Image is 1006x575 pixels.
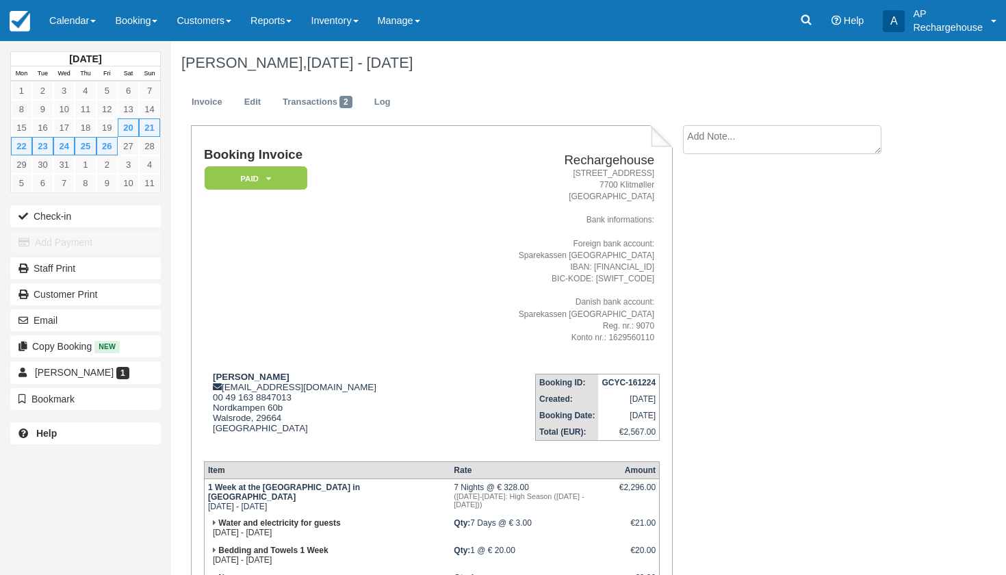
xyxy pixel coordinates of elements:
span: [DATE] - [DATE] [307,54,413,71]
a: 27 [118,137,139,155]
th: Amount [616,462,660,479]
a: 10 [118,174,139,192]
a: 9 [96,174,118,192]
th: Wed [53,66,75,81]
a: Transactions2 [272,89,363,116]
button: Add Payment [10,231,161,253]
td: [DATE] - [DATE] [204,542,450,570]
a: 13 [118,100,139,118]
th: Item [204,462,450,479]
strong: [DATE] [69,53,101,64]
a: 29 [11,155,32,174]
div: €2,296.00 [619,483,656,503]
th: Sun [139,66,160,81]
a: 30 [32,155,53,174]
strong: Bedding and Towels 1 Week [218,546,328,555]
a: 3 [53,81,75,100]
td: [DATE] [598,391,659,407]
a: 5 [11,174,32,192]
h1: [PERSON_NAME], [181,55,916,71]
a: 4 [139,155,160,174]
td: 7 Days @ € 3.00 [450,515,615,542]
a: Paid [204,166,302,191]
a: 21 [139,118,160,137]
a: 31 [53,155,75,174]
a: 12 [96,100,118,118]
a: 2 [32,81,53,100]
a: Invoice [181,89,233,116]
div: [EMAIL_ADDRESS][DOMAIN_NAME] 00 49 163 8847013 Nordkampen 60b Walsrode, 29664 [GEOGRAPHIC_DATA] [204,372,450,450]
a: 24 [53,137,75,155]
th: Created: [536,391,599,407]
strong: [PERSON_NAME] [213,372,289,382]
a: 11 [75,100,96,118]
a: 6 [32,174,53,192]
th: Booking Date: [536,407,599,424]
th: Sat [118,66,139,81]
div: €21.00 [619,518,656,539]
p: Rechargehouse [913,21,983,34]
td: €2,567.00 [598,424,659,441]
a: 15 [11,118,32,137]
strong: GCYC-161224 [602,378,656,387]
th: Rate [450,462,615,479]
a: 26 [96,137,118,155]
th: Total (EUR): [536,424,599,441]
a: 16 [32,118,53,137]
span: New [94,341,120,353]
a: 20 [118,118,139,137]
i: Help [831,16,841,25]
div: A [883,10,905,32]
a: 19 [96,118,118,137]
a: Staff Print [10,257,161,279]
a: 1 [11,81,32,100]
address: [STREET_ADDRESS] 7700 Klitmøller [GEOGRAPHIC_DATA] Bank informations: Foreign bank account: Spare... [456,168,654,344]
td: [DATE] - [DATE] [204,515,450,542]
span: 2 [339,96,352,108]
strong: 1 Week at the [GEOGRAPHIC_DATA] in [GEOGRAPHIC_DATA] [208,483,360,502]
button: Check-in [10,205,161,227]
strong: Water and electricity for guests [218,518,340,528]
h1: Booking Invoice [204,148,450,162]
button: Email [10,309,161,331]
a: 28 [139,137,160,155]
th: Mon [11,66,32,81]
a: Log [364,89,401,116]
p: AP [913,7,983,21]
td: [DATE] - [DATE] [204,479,450,515]
span: 1 [116,367,129,379]
strong: Qty [454,518,470,528]
em: ([DATE]-[DATE]: High Season ([DATE] - [DATE])) [454,492,612,509]
a: 14 [139,100,160,118]
a: 1 [75,155,96,174]
th: Booking ID: [536,374,599,391]
a: [PERSON_NAME] 1 [10,361,161,383]
a: 8 [11,100,32,118]
a: 9 [32,100,53,118]
a: 2 [96,155,118,174]
a: 5 [96,81,118,100]
a: 7 [53,174,75,192]
a: 8 [75,174,96,192]
button: Copy Booking New [10,335,161,357]
a: 11 [139,174,160,192]
a: Help [10,422,161,444]
h2: Rechargehouse [456,153,654,168]
th: Thu [75,66,96,81]
b: Help [36,428,57,439]
th: Tue [32,66,53,81]
a: 22 [11,137,32,155]
th: Fri [96,66,118,81]
a: 6 [118,81,139,100]
a: Customer Print [10,283,161,305]
a: 7 [139,81,160,100]
a: 17 [53,118,75,137]
img: checkfront-main-nav-mini-logo.png [10,11,30,31]
span: [PERSON_NAME] [35,367,114,378]
a: 10 [53,100,75,118]
button: Bookmark [10,388,161,410]
a: Edit [234,89,271,116]
a: 3 [118,155,139,174]
td: [DATE] [598,407,659,424]
span: Help [844,15,864,26]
